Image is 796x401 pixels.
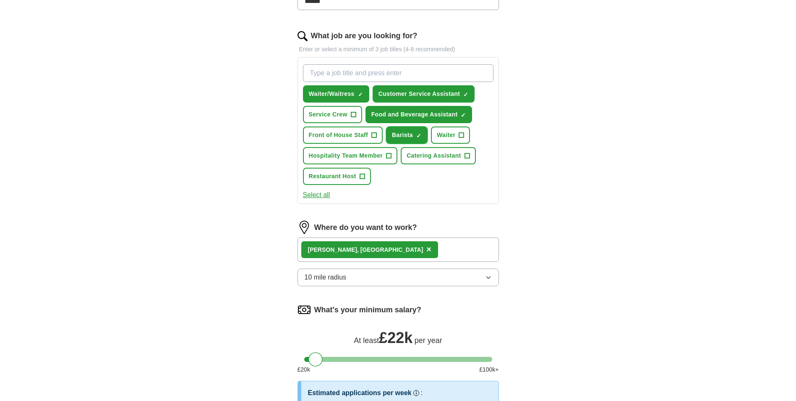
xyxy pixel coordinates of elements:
button: Select all [303,190,330,200]
span: per year [415,336,442,345]
span: ✓ [461,112,466,119]
input: Type a job title and press enter [303,64,493,82]
label: What job are you looking for? [311,30,418,42]
span: ✓ [416,132,421,139]
span: Catering Assistant [407,151,461,160]
button: Service Crew [303,106,362,123]
span: × [426,245,431,254]
button: Waiter [431,127,470,144]
button: Customer Service Assistant✓ [373,85,475,103]
span: Restaurant Host [309,172,356,181]
span: Waiter/Waitress [309,90,355,98]
span: At least [354,336,379,345]
button: Barista✓ [386,127,428,144]
span: Customer Service Assistant [378,90,460,98]
button: Food and Beverage Assistant✓ [365,106,472,123]
span: Waiter [437,131,455,140]
p: Enter or select a minimum of 3 job titles (4-8 recommended) [298,45,499,54]
span: Front of House Staff [309,131,368,140]
label: What's your minimum salary? [314,304,421,316]
button: × [426,243,431,256]
label: Where do you want to work? [314,222,417,233]
div: [PERSON_NAME], [GEOGRAPHIC_DATA] [308,245,423,254]
button: Restaurant Host [303,168,371,185]
span: £ 20 k [298,365,310,374]
button: Waiter/Waitress✓ [303,85,369,103]
button: Front of House Staff [303,127,383,144]
button: Catering Assistant [401,147,475,164]
button: 10 mile radius [298,269,499,286]
button: Hospitality Team Member [303,147,398,164]
img: location.png [298,221,311,234]
span: £ 22k [379,329,412,346]
h3: Estimated applications per week [308,388,412,398]
img: search.png [298,31,308,41]
span: Hospitality Team Member [309,151,383,160]
span: ✓ [358,91,363,98]
span: Barista [392,131,413,140]
img: salary.png [298,303,311,317]
span: 10 mile radius [305,272,347,282]
h3: : [421,388,423,398]
span: Service Crew [309,110,347,119]
span: Food and Beverage Assistant [371,110,458,119]
span: ✓ [463,91,468,98]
